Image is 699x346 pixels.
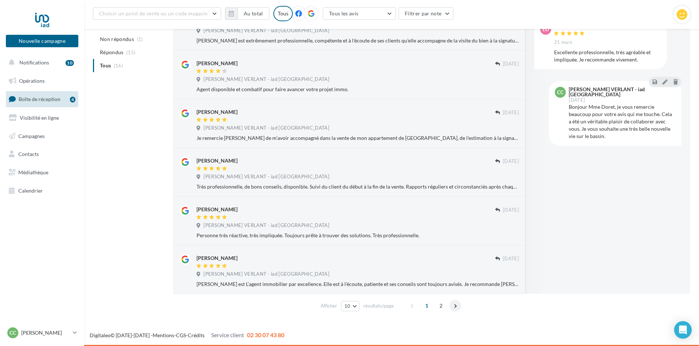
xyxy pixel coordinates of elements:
span: [DATE] [503,61,519,67]
a: CGS [176,332,186,338]
div: Excellente professionnelle, très agréable et impliquée. Je recommande vivement. [554,49,661,63]
button: Nouvelle campagne [6,35,78,47]
span: ED [542,26,549,33]
div: [PERSON_NAME] est extrêmement professionnelle, compétente et à l'écoute de ses clients qu'elle ac... [197,37,519,44]
div: Agent disponible et combatif pour faire avancer votre projet immo. [197,86,519,93]
div: [PERSON_NAME] [197,254,238,262]
span: Service client [211,331,244,338]
a: Médiathèque [4,165,80,180]
span: Afficher [321,302,337,309]
span: Médiathèque [18,169,48,175]
div: Bonjour Mme Doret, je vous remercie beaucoup pour votre avis qui me touche. Cela a été un véritab... [569,103,676,140]
a: Cc [PERSON_NAME] [6,326,78,340]
p: [PERSON_NAME] [21,329,70,336]
button: Notifications 10 [4,55,77,70]
a: Crédits [188,332,205,338]
div: 10 [66,60,74,66]
button: Choisir un point de vente ou un code magasin [93,7,221,20]
span: 21 mars [554,39,572,46]
span: Non répondus [100,36,134,43]
span: [PERSON_NAME] VERLANT - iad [GEOGRAPHIC_DATA] [203,222,329,229]
div: [PERSON_NAME] VERLANT - iad [GEOGRAPHIC_DATA] [569,87,674,97]
span: Tous les avis [329,10,359,16]
div: Tous [273,6,293,21]
a: Visibilité en ligne [4,110,80,126]
button: Au total [225,7,269,20]
div: Très professionnelle, de bons conseils, disponible. Suivi du client du début à la fin de la vente... [197,183,519,190]
span: [DATE] [503,109,519,116]
span: [PERSON_NAME] VERLANT - iad [GEOGRAPHIC_DATA] [203,174,329,180]
button: Au total [238,7,269,20]
a: Mentions [153,332,174,338]
button: Tous les avis [323,7,396,20]
div: [PERSON_NAME] [197,206,238,213]
div: Open Intercom Messenger [674,321,692,339]
button: 10 [341,301,360,311]
span: (15) [126,49,135,55]
span: [PERSON_NAME] VERLANT - iad [GEOGRAPHIC_DATA] [203,271,329,278]
a: Opérations [4,73,80,89]
span: résultats/page [363,302,394,309]
span: Contacts [18,151,39,157]
span: (1) [137,36,143,42]
span: [DATE] [503,256,519,262]
span: [DATE] [569,98,585,103]
span: 1 [421,300,433,312]
a: Boîte de réception4 [4,91,80,107]
div: [PERSON_NAME] est L’agent immobilier par excellence. Elle est à l’écoute, patiente et ses conseil... [197,280,519,288]
span: Boîte de réception [19,96,60,102]
a: Contacts [4,146,80,162]
div: Personne très réactive, très impliquée. Toujours prête à trouver des solutions. Très professionne... [197,232,519,239]
span: [DATE] [503,207,519,213]
div: [PERSON_NAME] [197,108,238,116]
span: Calendrier [18,187,43,194]
span: Opérations [19,78,45,84]
span: [PERSON_NAME] VERLANT - iad [GEOGRAPHIC_DATA] [203,125,329,131]
div: [PERSON_NAME] [197,60,238,67]
span: [PERSON_NAME] VERLANT - iad [GEOGRAPHIC_DATA] [203,76,329,83]
span: Cc [557,89,564,96]
span: Visibilité en ligne [20,115,59,121]
span: Cc [10,329,16,336]
span: 10 [344,303,351,309]
span: Répondus [100,49,124,56]
a: Calendrier [4,183,80,198]
span: [PERSON_NAME] VERLANT - iad [GEOGRAPHIC_DATA] [203,27,329,34]
div: [PERSON_NAME] [197,157,238,164]
span: Notifications [19,59,49,66]
span: © [DATE]-[DATE] - - - [90,332,284,338]
span: Choisir un point de vente ou un code magasin [99,10,208,16]
span: 02 30 07 43 80 [247,331,284,338]
span: 2 [435,300,447,312]
div: [PERSON_NAME] [554,24,595,29]
button: Filtrer par note [399,7,454,20]
a: Digitaleo [90,332,111,338]
a: Campagnes [4,129,80,144]
div: 4 [70,97,75,103]
div: Je remercie [PERSON_NAME] de m’avoir accompagné dans la vente de mon appartement de [GEOGRAPHIC_D... [197,134,519,142]
span: [DATE] [503,158,519,165]
span: Campagnes [18,133,45,139]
